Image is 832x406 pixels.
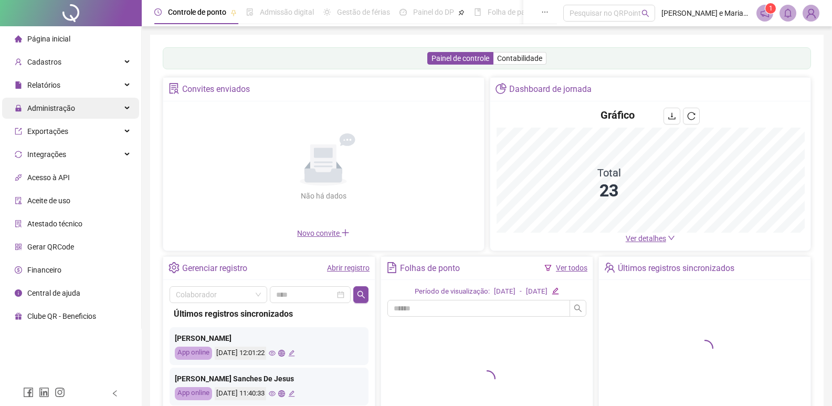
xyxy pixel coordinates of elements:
span: download [668,112,676,120]
img: 80235 [803,5,819,21]
span: loading [475,367,499,390]
span: user-add [15,58,22,66]
span: file-done [246,8,254,16]
div: [DATE] 11:40:33 [215,387,266,400]
span: edit [552,287,559,294]
span: Admissão digital [260,8,314,16]
span: loading [693,336,717,360]
div: Folhas de ponto [400,259,460,277]
span: Administração [27,104,75,112]
span: Gestão de férias [337,8,390,16]
span: Contabilidade [497,54,542,63]
span: Painel do DP [413,8,454,16]
span: Página inicial [27,35,70,43]
span: setting [168,262,180,273]
div: Últimos registros sincronizados [618,259,734,277]
span: plus [341,228,350,237]
span: left [111,390,119,397]
div: App online [175,387,212,400]
span: book [474,8,481,16]
div: [PERSON_NAME] [175,332,363,344]
span: Central de ajuda [27,289,80,297]
div: Dashboard de jornada [509,80,592,98]
span: Integrações [27,150,66,159]
span: facebook [23,387,34,398]
span: solution [168,83,180,94]
span: notification [760,8,770,18]
span: gift [15,313,22,320]
span: edit [288,390,295,397]
span: Controle de ponto [168,8,226,16]
span: Clube QR - Beneficios [27,312,96,320]
span: global [278,350,285,357]
span: eye [269,350,276,357]
div: [DATE] [526,286,547,297]
span: Atestado técnico [27,220,82,228]
a: Abrir registro [327,264,370,272]
span: Novo convite [297,229,350,237]
span: Acesso à API [27,173,70,182]
span: filter [544,264,552,272]
span: clock-circle [154,8,162,16]
span: audit [15,197,22,204]
span: search [641,9,649,17]
span: Cadastros [27,58,61,66]
span: Financeiro [27,266,61,274]
span: file [15,81,22,89]
span: api [15,174,22,181]
div: Não há dados [275,190,372,202]
div: [DATE] [494,286,515,297]
span: search [357,290,365,299]
div: - [520,286,522,297]
span: pushpin [230,9,237,16]
span: sun [323,8,331,16]
span: reload [687,112,696,120]
span: [PERSON_NAME] e Mariana alimentação ltda [661,7,750,19]
div: [PERSON_NAME] Sanches De Jesus [175,373,363,384]
a: Ver detalhes down [626,234,675,243]
span: solution [15,220,22,227]
div: Últimos registros sincronizados [174,307,364,320]
div: [DATE] 12:01:22 [215,347,266,360]
span: edit [288,350,295,357]
span: home [15,35,22,43]
div: Convites enviados [182,80,250,98]
span: ellipsis [541,8,549,16]
sup: 1 [765,3,776,14]
span: pie-chart [496,83,507,94]
span: Relatórios [27,81,60,89]
div: Período de visualização: [415,286,490,297]
span: Aceite de uso [27,196,70,205]
span: instagram [55,387,65,398]
span: global [278,390,285,397]
span: pushpin [458,9,465,16]
span: team [604,262,615,273]
span: dollar [15,266,22,274]
span: qrcode [15,243,22,251]
div: App online [175,347,212,360]
div: Gerenciar registro [182,259,247,277]
h4: Gráfico [601,108,635,122]
span: info-circle [15,289,22,297]
span: file-text [386,262,397,273]
span: dashboard [399,8,407,16]
span: bell [783,8,793,18]
span: sync [15,151,22,158]
span: 1 [769,5,773,12]
span: linkedin [39,387,49,398]
span: export [15,128,22,135]
span: Exportações [27,127,68,136]
span: down [668,234,675,242]
span: lock [15,105,22,112]
span: Folha de pagamento [488,8,555,16]
span: Gerar QRCode [27,243,74,251]
span: eye [269,390,276,397]
span: Ver detalhes [626,234,666,243]
a: Ver todos [556,264,587,272]
span: search [574,304,582,313]
span: Painel de controle [431,54,489,63]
